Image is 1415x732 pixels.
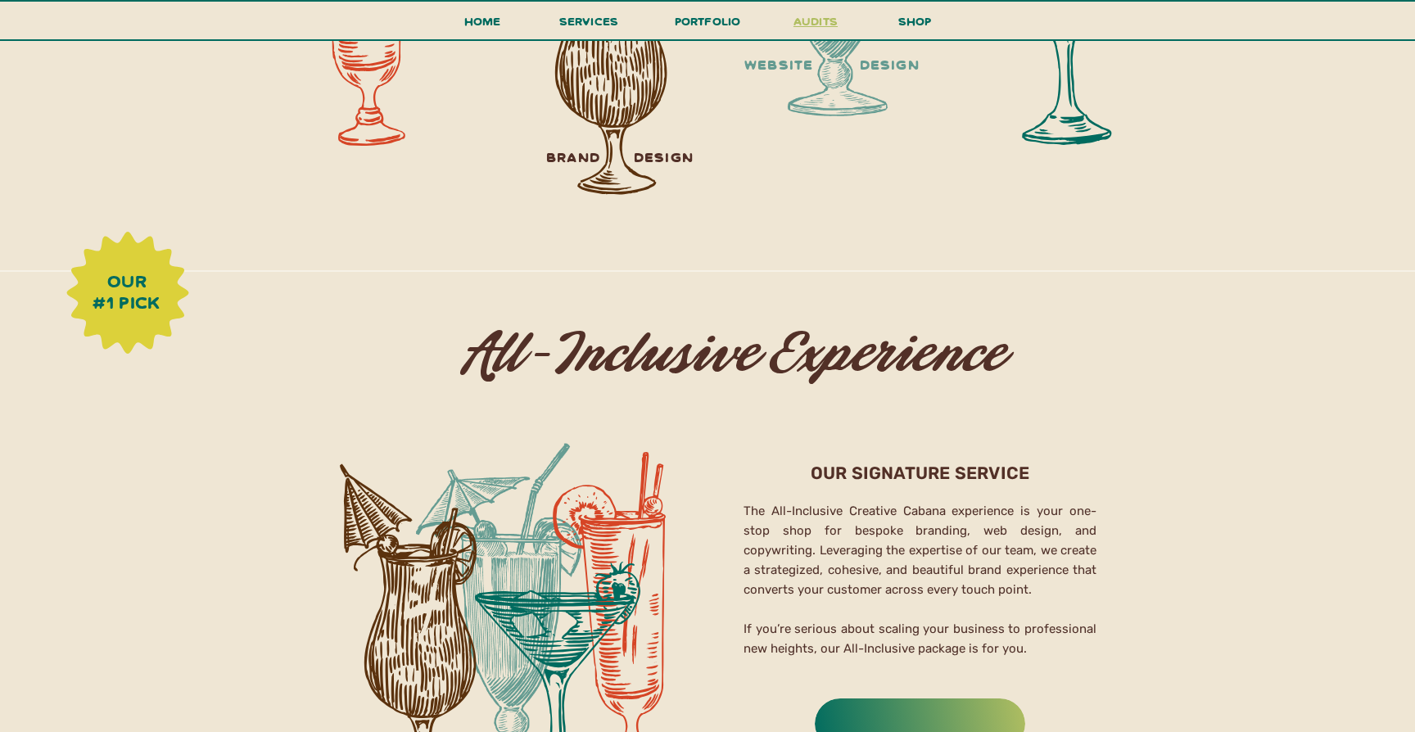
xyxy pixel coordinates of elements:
a: our#1 pick [85,270,169,316]
a: shop [875,11,954,39]
a: Home [457,11,508,41]
h3: our #1 pick [85,270,169,316]
h2: All-Inclusive Experience [400,326,1065,368]
a: portfolio [669,11,746,41]
a: services [554,11,623,41]
span: services [559,13,619,29]
h2: Our Signature service [753,462,1087,481]
a: audits [791,11,840,39]
p: The All-Inclusive Creative Cabana experience is your one-stop shop for bespoke branding, web desi... [744,501,1096,665]
h3: website design [680,47,983,84]
h3: brand design [468,140,771,174]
